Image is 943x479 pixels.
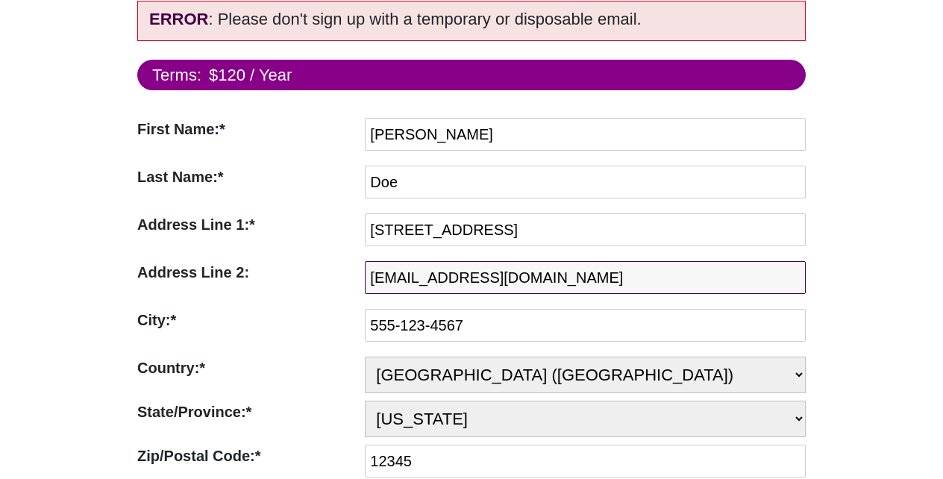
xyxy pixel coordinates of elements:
[137,309,357,331] label: City:*
[152,63,201,87] div: Terms:
[137,213,357,236] label: Address Line 1:*
[137,445,357,467] label: Zip/Postal Code:*
[137,357,357,379] label: Country:*
[137,118,357,140] label: First Name:*
[137,261,357,284] label: Address Line 2:
[137,401,357,423] label: State/Province:*
[149,10,208,28] strong: ERROR
[149,5,801,33] li: : Please don't sign up with a temporary or disposable email.
[137,166,357,188] label: Last Name:*
[209,63,292,87] div: $120 / Year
